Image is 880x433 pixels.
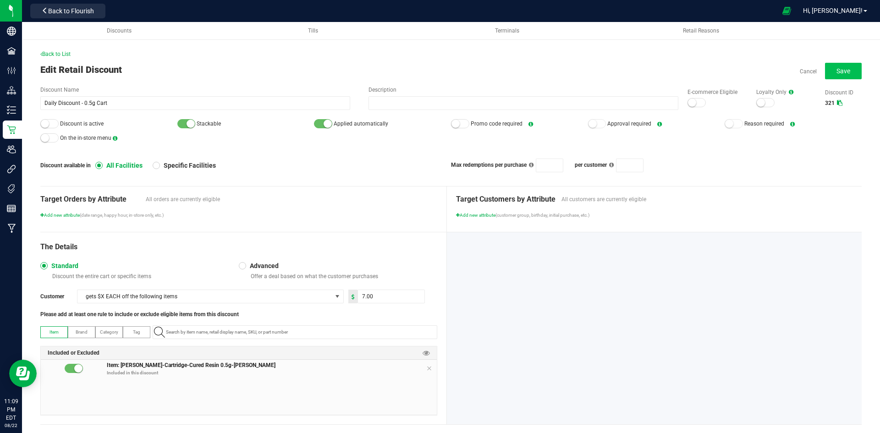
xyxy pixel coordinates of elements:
span: Back to Flourish [48,7,94,15]
span: Reason required [744,121,784,127]
span: Category [100,329,118,334]
p: Offer a deal based on what the customer purchases [247,273,437,280]
inline-svg: Reports [7,204,16,213]
label: E-commerce Eligible [687,88,747,96]
label: Description [368,86,678,94]
input: Discount [358,290,424,303]
span: Remove [426,363,432,374]
span: Hi, [PERSON_NAME]! [803,7,863,14]
inline-svg: Distribution [7,86,16,95]
a: Cancel [800,68,817,76]
inline-svg: Inventory [7,105,16,115]
inline-svg: Retail [7,125,16,134]
span: Specific Facilities [160,161,216,170]
span: Open Ecommerce Menu [776,2,797,20]
span: All Facilities [103,161,143,170]
label: Loyalty Only [756,88,816,96]
div: Included or Excluded [41,346,437,360]
span: (date range, happy hour, in-store only, etc.) [80,213,164,218]
label: Discount ID [825,88,862,97]
div: The Details [40,241,437,252]
span: Terminals [495,27,519,34]
iframe: Resource center [9,360,37,387]
span: Preview [423,349,430,357]
span: Save [836,67,850,75]
inline-svg: Tags [7,184,16,193]
p: Discount the entire cart or specific items [49,273,239,280]
span: All customers are currently eligible [561,195,853,203]
input: NO DATA FOUND [162,326,437,339]
span: All orders are currently eligible [146,195,437,203]
span: Retail Reasons [683,27,719,34]
span: Discount is active [60,121,104,127]
inline-svg: Users [7,145,16,154]
inline-svg: Company [7,27,16,36]
span: Item [49,329,59,334]
inline-svg: Facilities [7,46,16,55]
span: gets $X EACH off the following items [77,290,332,303]
inline-svg: Integrations [7,164,16,174]
inline-svg: Manufacturing [7,224,16,233]
span: Add new attribute [456,213,495,218]
span: Back to List [40,51,71,57]
p: 11:09 PM EDT [4,397,18,422]
span: Discount available in [40,161,95,170]
span: On the in-store menu [60,135,111,141]
span: Edit Retail Discount [40,64,122,75]
span: Tills [308,27,318,34]
span: per customer [575,162,607,168]
inline-svg: Search [154,327,165,338]
span: Item: [PERSON_NAME]-Cartridge-Cured Resin 0.5g-[PERSON_NAME] [107,361,275,368]
span: Customer [40,292,77,301]
span: Advanced [246,262,279,270]
span: Brand [76,329,88,334]
span: Applied automatically [334,121,388,127]
span: Target Customers by Attribute [456,194,557,205]
span: Discounts [107,27,132,34]
span: 321 [825,100,835,106]
span: Approval required [607,121,651,127]
span: Please add at least one rule to include or exclude eligible items from this discount [40,310,239,318]
span: Add new attribute [40,213,80,218]
span: Promo code required [471,121,522,127]
span: (customer group, birthday, initial purchase, etc.) [495,213,589,218]
p: Included in this discount [107,369,437,376]
label: Discount Name [40,86,350,94]
span: Standard [48,262,78,270]
button: Save [825,63,862,79]
inline-svg: Configuration [7,66,16,75]
button: Back to Flourish [30,4,105,18]
p: 08/22 [4,422,18,429]
span: Tag [133,329,140,334]
span: Max redemptions per purchase [451,162,527,168]
span: Target Orders by Attribute [40,194,141,205]
span: Stackable [197,121,221,127]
